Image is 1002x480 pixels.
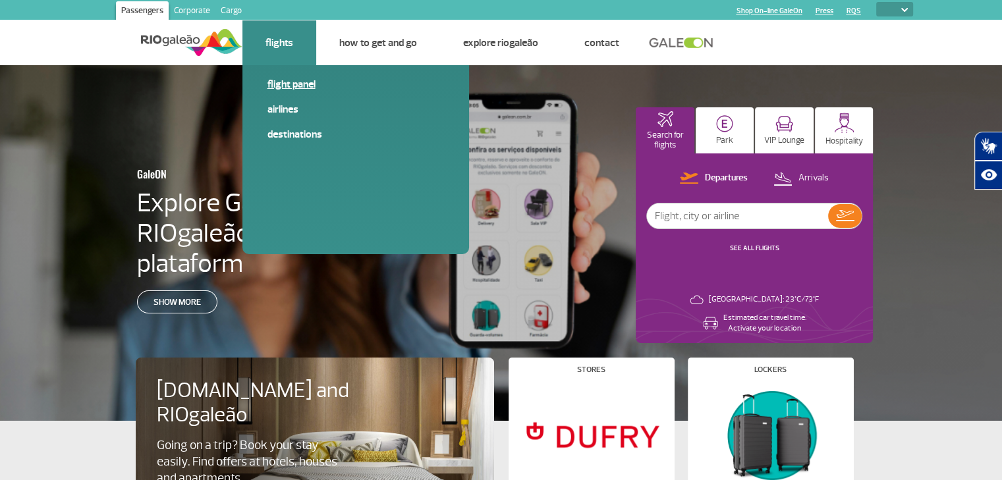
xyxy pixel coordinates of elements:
p: VIP Lounge [764,136,804,146]
button: Search for flights [636,107,694,153]
a: Press [816,7,833,15]
h3: GaleON [137,160,357,188]
button: Park [696,107,754,153]
div: Plugin de acessibilidade da Hand Talk. [974,132,1002,190]
a: Flight panel [267,77,444,92]
button: SEE ALL FLIGHTS [726,243,783,253]
a: Destinations [267,127,444,142]
button: Hospitality [815,107,874,153]
p: Arrivals [798,172,829,184]
a: Airlines [267,102,444,117]
img: hospitality.svg [834,113,854,133]
p: [GEOGRAPHIC_DATA]: 23°C/73°F [709,294,819,305]
button: Abrir tradutor de língua de sinais. [974,132,1002,161]
a: How to get and go [339,36,417,49]
a: Show more [137,290,217,313]
a: Shop On-line GaleOn [737,7,802,15]
img: airplaneHomeActive.svg [657,111,673,127]
a: Flights [265,36,293,49]
button: Arrivals [769,170,833,187]
h4: [DOMAIN_NAME] and RIOgaleão [157,379,366,427]
a: Explore RIOgaleão [463,36,538,49]
p: Departures [705,172,748,184]
button: Abrir recursos assistivos. [974,161,1002,190]
button: VIP Lounge [755,107,814,153]
h4: Explore GaleON: RIOgaleão’s digital plataform [137,188,422,279]
p: Search for flights [642,130,688,150]
a: Cargo [215,1,247,22]
a: SEE ALL FLIGHTS [730,244,779,252]
a: Corporate [169,1,215,22]
p: Hospitality [825,136,863,146]
button: Departures [676,170,752,187]
a: Contact [584,36,619,49]
h4: Stores [577,366,605,373]
a: Passengers [116,1,169,22]
input: Flight, city or airline [647,203,828,228]
h4: Lockers [754,366,787,373]
a: RQS [847,7,861,15]
p: Estimated car travel time: Activate your location [723,313,806,334]
img: vipRoom.svg [775,116,793,132]
img: carParkingHome.svg [716,115,733,132]
p: Park [716,136,733,146]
